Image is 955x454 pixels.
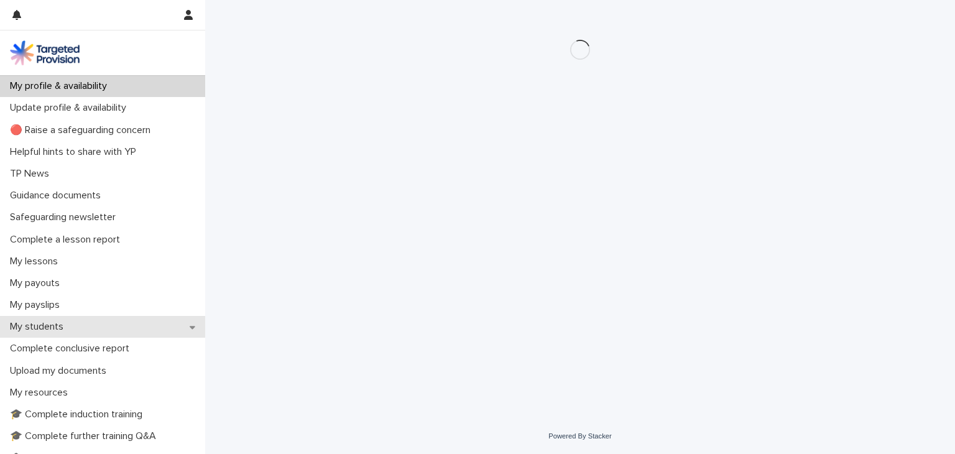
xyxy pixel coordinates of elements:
[5,102,136,114] p: Update profile & availability
[5,430,166,442] p: 🎓 Complete further training Q&A
[5,256,68,267] p: My lessons
[5,409,152,420] p: 🎓 Complete induction training
[5,343,139,354] p: Complete conclusive report
[5,168,59,180] p: TP News
[5,80,117,92] p: My profile & availability
[5,299,70,311] p: My payslips
[5,277,70,289] p: My payouts
[5,365,116,377] p: Upload my documents
[548,432,611,440] a: Powered By Stacker
[5,124,160,136] p: 🔴 Raise a safeguarding concern
[5,146,146,158] p: Helpful hints to share with YP
[10,40,80,65] img: M5nRWzHhSzIhMunXDL62
[5,190,111,202] p: Guidance documents
[5,321,73,333] p: My students
[5,387,78,399] p: My resources
[5,234,130,246] p: Complete a lesson report
[5,211,126,223] p: Safeguarding newsletter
